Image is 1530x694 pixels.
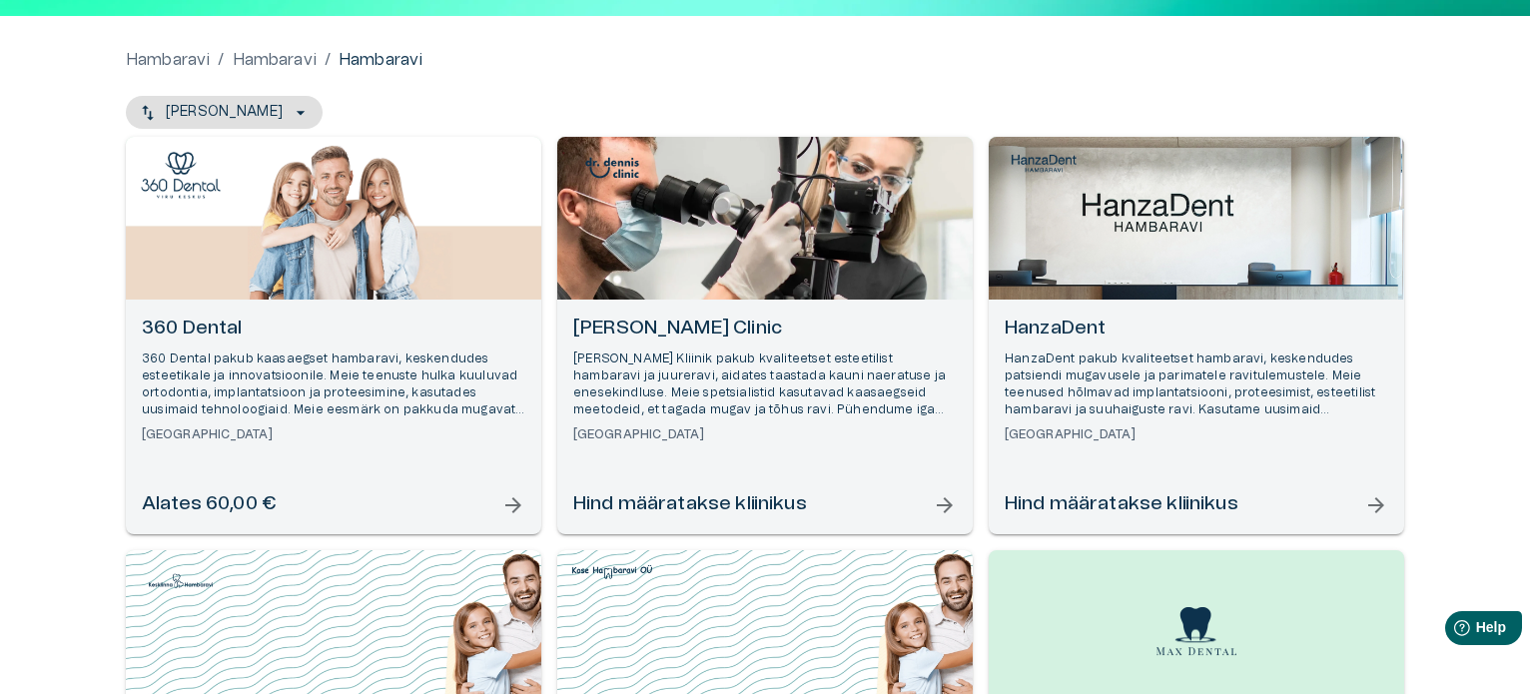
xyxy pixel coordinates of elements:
[126,48,210,72] a: Hambaravi
[126,137,541,534] a: Open selected supplier available booking dates
[166,102,283,123] p: [PERSON_NAME]
[573,426,957,443] h6: [GEOGRAPHIC_DATA]
[142,491,276,518] h6: Alates 60,00 €
[1364,493,1388,517] span: arrow_forward
[933,493,957,517] span: arrow_forward
[1005,491,1238,518] h6: Hind määratakse kliinikus
[989,137,1404,534] a: Open selected supplier available booking dates
[1156,607,1236,656] img: Max Dental logo
[339,48,422,72] p: Hambaravi
[572,565,652,579] img: Kose Hambaravi logo
[1005,426,1388,443] h6: [GEOGRAPHIC_DATA]
[572,152,652,184] img: Dr. Dennis Clinic logo
[141,152,221,199] img: 360 Dental logo
[141,565,221,597] img: Kesklinna hambaravi logo
[573,350,957,419] p: [PERSON_NAME] Kliinik pakub kvaliteetset esteetilist hambaravi ja juureravi, aidates taastada kau...
[501,493,525,517] span: arrow_forward
[1374,603,1530,659] iframe: Help widget launcher
[573,316,957,343] h6: [PERSON_NAME] Clinic
[573,491,807,518] h6: Hind määratakse kliinikus
[142,350,525,419] p: 360 Dental pakub kaasaegset hambaravi, keskendudes esteetikale ja innovatsioonile. Meie teenuste ...
[126,96,323,129] button: [PERSON_NAME]
[1004,152,1084,177] img: HanzaDent logo
[325,48,331,72] p: /
[1005,350,1388,419] p: HanzaDent pakub kvaliteetset hambaravi, keskendudes patsiendi mugavusele ja parimatele ravitulemu...
[218,48,224,72] p: /
[1005,316,1388,343] h6: HanzaDent
[142,426,525,443] h6: [GEOGRAPHIC_DATA]
[557,137,973,534] a: Open selected supplier available booking dates
[142,316,525,343] h6: 360 Dental
[233,48,317,72] a: Hambaravi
